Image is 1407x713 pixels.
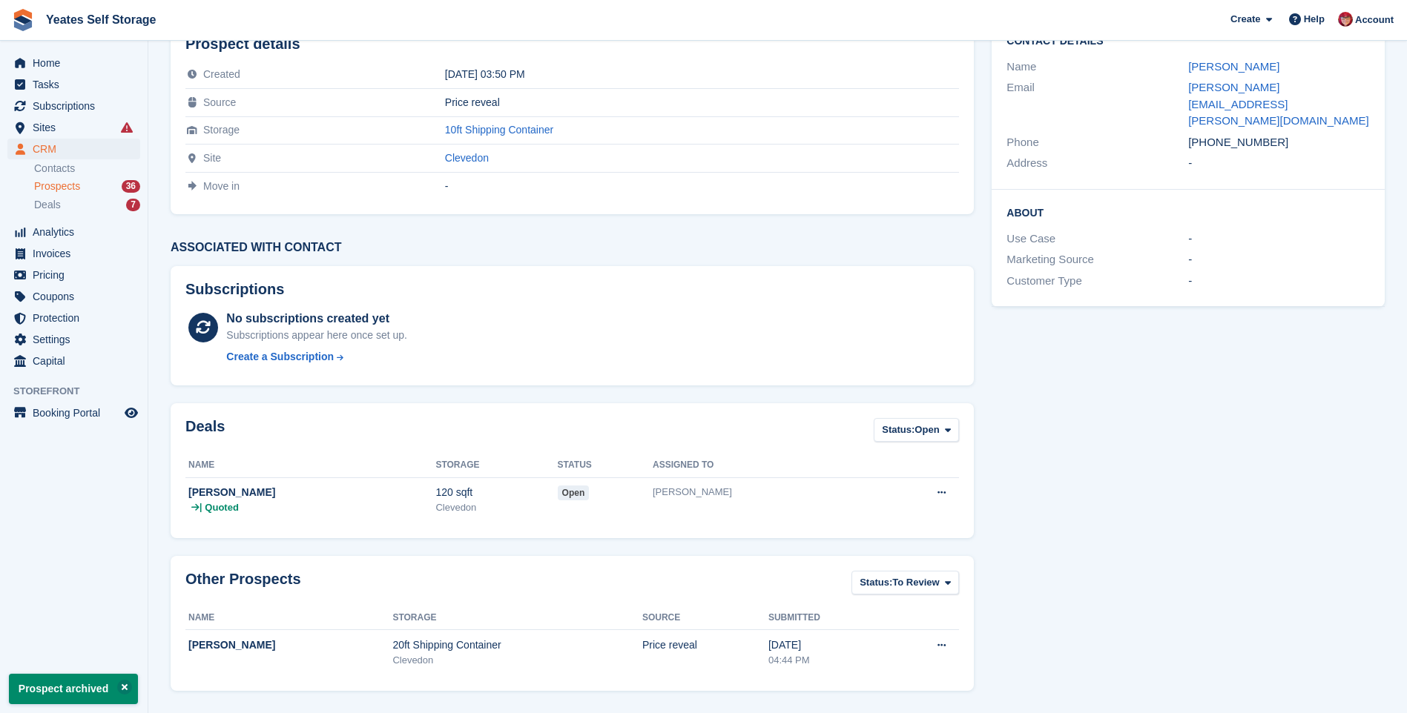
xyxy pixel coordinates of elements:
span: Deals [34,198,61,212]
span: Prospects [34,179,80,193]
span: Storefront [13,384,148,399]
th: Storage [435,454,557,477]
span: Create [1230,12,1260,27]
th: Status [558,454,653,477]
th: Source [642,606,768,630]
div: Address [1006,155,1188,172]
span: Account [1355,13,1394,27]
a: Preview store [122,404,140,422]
div: [PERSON_NAME] [653,485,873,500]
div: Price reveal [445,96,960,108]
span: Open [915,422,939,437]
span: Settings [33,329,122,350]
span: Capital [33,351,122,371]
a: menu [7,117,140,138]
div: [PERSON_NAME] [188,637,392,653]
a: Prospects 36 [34,179,140,194]
div: Clevedon [435,500,557,515]
a: menu [7,74,140,95]
span: Tasks [33,74,122,95]
span: Status: [882,422,915,437]
span: Subscriptions [33,96,122,116]
th: Name [185,606,392,630]
h2: About [1006,205,1370,219]
span: Source [203,96,236,108]
a: menu [7,351,140,371]
span: To Review [892,575,939,590]
div: [DATE] 03:50 PM [445,68,960,80]
a: menu [7,222,140,242]
div: Price reveal [642,637,768,653]
div: Phone [1006,134,1188,151]
span: Status: [860,575,892,590]
div: Subscriptions appear here once set up. [226,328,407,343]
h2: Contact Details [1006,36,1370,47]
a: menu [7,329,140,350]
span: Coupons [33,286,122,307]
div: - [1188,251,1370,268]
i: Smart entry sync failures have occurred [121,122,133,133]
div: Email [1006,79,1188,130]
span: CRM [33,139,122,159]
div: 120 sqft [435,485,557,500]
h3: Associated with contact [171,241,974,254]
div: - [1188,273,1370,290]
div: [PERSON_NAME] [188,485,435,500]
div: 7 [126,199,140,211]
div: 04:44 PM [768,653,888,668]
span: Pricing [33,265,122,285]
a: Contacts [34,162,140,176]
div: Customer Type [1006,273,1188,290]
span: Site [203,152,221,164]
div: Marketing Source [1006,251,1188,268]
img: stora-icon-8386f47178a22dfd0bd8f6a31ec36ba5ce8667c1dd55bd0f319d3a0aa187defe.svg [12,9,34,31]
div: Clevedon [392,653,642,668]
a: menu [7,308,140,328]
div: [DATE] [768,637,888,653]
span: Created [203,68,240,80]
h2: Deals [185,418,225,445]
a: menu [7,402,140,423]
a: Yeates Self Storage [40,7,162,32]
div: No subscriptions created yet [226,310,407,328]
th: Storage [392,606,642,630]
div: - [1188,155,1370,172]
a: menu [7,96,140,116]
span: Move in [203,180,240,192]
div: 36 [122,180,140,193]
h2: Other Prospects [185,571,301,598]
a: Deals 7 [34,197,140,213]
th: Submitted [768,606,888,630]
span: Booking Portal [33,402,122,423]
span: Invoices [33,243,122,264]
a: Clevedon [445,152,489,164]
span: Storage [203,124,240,136]
div: 20ft Shipping Container [392,637,642,653]
button: Status: To Review [851,571,959,595]
span: Protection [33,308,122,328]
span: Quoted [205,500,239,515]
a: [PERSON_NAME] [1188,60,1279,73]
span: | [200,500,202,515]
div: - [1188,231,1370,248]
th: Name [185,454,435,477]
div: Create a Subscription [226,349,334,365]
a: menu [7,139,140,159]
h2: Prospect details [185,36,959,53]
div: [PHONE_NUMBER] [1188,134,1370,151]
a: menu [7,53,140,73]
th: Assigned to [653,454,873,477]
a: menu [7,286,140,307]
span: Help [1304,12,1325,27]
img: Wendie Tanner [1338,12,1353,27]
a: [PERSON_NAME][EMAIL_ADDRESS][PERSON_NAME][DOMAIN_NAME] [1188,81,1368,127]
span: Analytics [33,222,122,242]
h2: Subscriptions [185,281,959,298]
a: 10ft Shipping Container [445,124,553,136]
div: Use Case [1006,231,1188,248]
a: menu [7,243,140,264]
p: Prospect archived [9,674,138,704]
span: Home [33,53,122,73]
span: open [558,485,590,500]
a: menu [7,265,140,285]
